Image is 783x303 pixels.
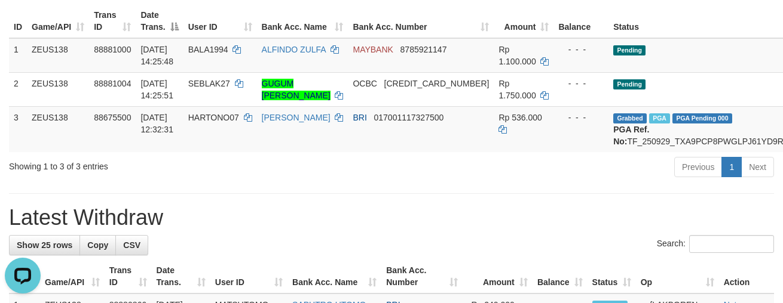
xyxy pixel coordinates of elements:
th: Amount: activate to sort column ascending [494,4,553,38]
th: Balance: activate to sort column ascending [533,259,588,293]
span: Marked by aaftrukkakada [649,113,670,123]
th: Balance [553,4,608,38]
th: Action [719,259,774,293]
span: Copy 017001117327500 to clipboard [374,113,444,122]
span: 88881004 [94,79,131,88]
a: Previous [674,157,722,177]
span: [DATE] 14:25:51 [140,79,173,100]
th: Amount: activate to sort column ascending [463,259,533,293]
a: Show 25 rows [9,235,80,255]
th: ID [9,4,27,38]
span: Show 25 rows [17,240,72,250]
td: ZEUS138 [27,72,89,106]
input: Search: [689,235,774,253]
a: 1 [721,157,742,177]
a: Copy [79,235,116,255]
th: Bank Acc. Number: activate to sort column ascending [348,4,494,38]
span: BALA1994 [188,45,228,54]
a: [PERSON_NAME] [262,113,331,122]
a: ALFINDO ZULFA [262,45,326,54]
span: Pending [613,79,646,89]
span: MAYBANK [353,45,393,54]
th: Bank Acc. Number: activate to sort column ascending [381,259,462,293]
span: Rp 536.000 [498,113,542,122]
label: Search: [657,235,774,253]
td: 3 [9,106,27,152]
div: - - - [558,78,604,89]
h1: Latest Withdraw [9,206,774,230]
th: User ID: activate to sort column ascending [183,4,257,38]
span: Copy 693817527163 to clipboard [384,79,490,88]
span: [DATE] 12:32:31 [140,113,173,134]
span: BRI [353,113,366,122]
a: Next [741,157,774,177]
span: CSV [123,240,140,250]
th: Bank Acc. Name: activate to sort column ascending [287,259,381,293]
th: Date Trans.: activate to sort column ascending [152,259,210,293]
th: Trans ID: activate to sort column ascending [89,4,136,38]
span: OCBC [353,79,377,88]
span: [DATE] 14:25:48 [140,45,173,66]
span: Copy [87,240,108,250]
a: CSV [115,235,148,255]
th: User ID: activate to sort column ascending [210,259,287,293]
td: 1 [9,38,27,73]
b: PGA Ref. No: [613,125,649,146]
td: 2 [9,72,27,106]
th: Bank Acc. Name: activate to sort column ascending [257,4,348,38]
td: ZEUS138 [27,106,89,152]
th: Game/API: activate to sort column ascending [40,259,105,293]
div: - - - [558,112,604,123]
th: Status: activate to sort column ascending [588,259,636,293]
th: Trans ID: activate to sort column ascending [105,259,152,293]
div: Showing 1 to 3 of 3 entries [9,156,317,172]
span: Rp 1.100.000 [498,45,536,66]
span: Copy 8785921147 to clipboard [400,45,447,54]
th: Game/API: activate to sort column ascending [27,4,89,38]
span: Pending [613,45,646,55]
th: Date Trans.: activate to sort column descending [136,4,183,38]
span: HARTONO07 [188,113,239,122]
span: PGA Pending [672,113,732,123]
span: 88675500 [94,113,131,122]
span: SEBLAK27 [188,79,230,88]
span: 88881000 [94,45,131,54]
span: Grabbed [613,113,647,123]
a: GUGUM [PERSON_NAME] [262,79,331,100]
td: ZEUS138 [27,38,89,73]
button: Open LiveChat chat widget [5,5,41,41]
div: - - - [558,44,604,55]
span: Rp 1.750.000 [498,79,536,100]
th: Op: activate to sort column ascending [636,259,719,293]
